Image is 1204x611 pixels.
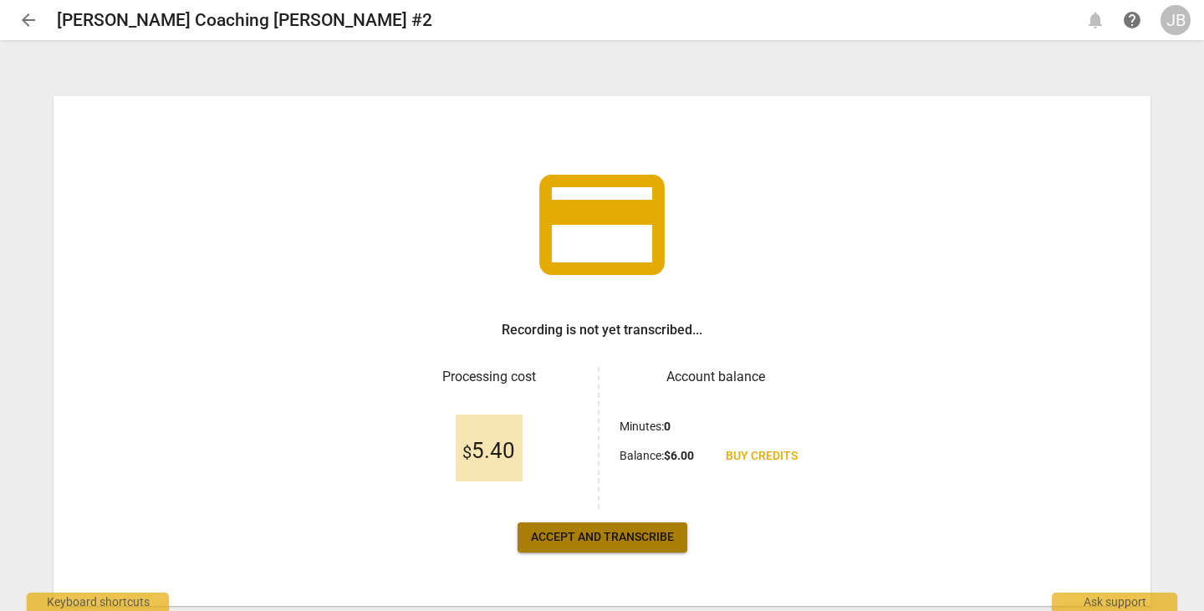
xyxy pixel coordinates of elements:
[531,529,674,546] span: Accept and transcribe
[620,367,811,387] h3: Account balance
[502,320,702,340] h3: Recording is not yet transcribed...
[27,593,169,611] div: Keyboard shortcuts
[664,449,694,462] b: $ 6.00
[18,10,38,30] span: arrow_back
[462,439,515,464] span: 5.40
[664,420,671,433] b: 0
[57,10,432,31] h2: [PERSON_NAME] Coaching [PERSON_NAME] #2
[1122,10,1142,30] span: help
[712,441,811,471] a: Buy credits
[527,150,677,300] span: credit_card
[518,522,687,552] button: Accept and transcribe
[1052,593,1177,611] div: Ask support
[393,367,584,387] h3: Processing cost
[1117,5,1147,35] a: Help
[726,448,798,465] span: Buy credits
[620,447,694,465] p: Balance :
[1161,5,1191,35] button: JB
[620,418,671,435] p: Minutes :
[462,442,472,462] span: $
